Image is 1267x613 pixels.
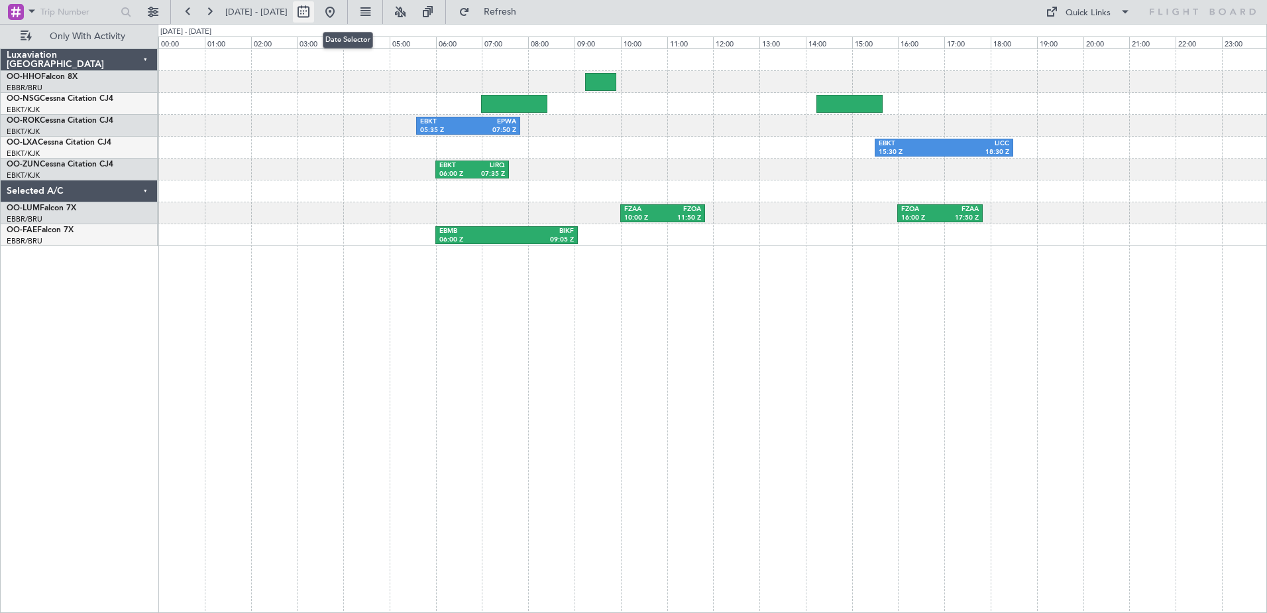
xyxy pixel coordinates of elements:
[940,205,979,214] div: FZAA
[34,32,140,41] span: Only With Activity
[7,139,111,147] a: OO-LXACessna Citation CJ4
[528,36,575,48] div: 08:00
[806,36,852,48] div: 14:00
[1066,7,1111,20] div: Quick Links
[7,226,74,234] a: OO-FAEFalcon 7X
[7,161,40,169] span: OO-ZUN
[506,227,574,236] div: BIKF
[624,205,663,214] div: FZAA
[439,161,472,170] div: EBKT
[439,170,472,179] div: 06:00 Z
[621,36,667,48] div: 10:00
[663,205,701,214] div: FZOA
[439,227,507,236] div: EBMB
[472,161,504,170] div: LIRQ
[7,127,40,137] a: EBKT/KJK
[7,170,40,180] a: EBKT/KJK
[7,117,40,125] span: OO-ROK
[1083,36,1130,48] div: 20:00
[7,73,78,81] a: OO-HHOFalcon 8X
[7,105,40,115] a: EBKT/KJK
[225,6,288,18] span: [DATE] - [DATE]
[468,117,516,127] div: EPWA
[7,204,40,212] span: OO-LUM
[1039,1,1137,23] button: Quick Links
[297,36,343,48] div: 03:00
[420,117,468,127] div: EBKT
[7,214,42,224] a: EBBR/BRU
[991,36,1037,48] div: 18:00
[420,126,468,135] div: 05:35 Z
[1129,36,1176,48] div: 21:00
[7,236,42,246] a: EBBR/BRU
[944,139,1009,149] div: LICC
[944,36,991,48] div: 17:00
[472,170,504,179] div: 07:35 Z
[160,27,211,38] div: [DATE] - [DATE]
[468,126,516,135] div: 07:50 Z
[390,36,436,48] div: 05:00
[879,148,944,157] div: 15:30 Z
[7,95,113,103] a: OO-NSGCessna Citation CJ4
[624,214,663,223] div: 10:00 Z
[7,73,41,81] span: OO-HHO
[901,214,940,223] div: 16:00 Z
[482,36,528,48] div: 07:00
[7,226,37,234] span: OO-FAE
[40,2,117,22] input: Trip Number
[852,36,899,48] div: 15:00
[940,214,979,223] div: 17:50 Z
[1176,36,1222,48] div: 22:00
[158,36,205,48] div: 00:00
[575,36,621,48] div: 09:00
[7,139,38,147] span: OO-LXA
[879,139,944,149] div: EBKT
[7,117,113,125] a: OO-ROKCessna Citation CJ4
[251,36,298,48] div: 02:00
[759,36,806,48] div: 13:00
[667,36,714,48] div: 11:00
[7,204,76,212] a: OO-LUMFalcon 7X
[7,83,42,93] a: EBBR/BRU
[713,36,759,48] div: 12:00
[898,36,944,48] div: 16:00
[7,149,40,159] a: EBKT/KJK
[323,32,373,48] div: Date Selector
[453,1,532,23] button: Refresh
[472,7,528,17] span: Refresh
[944,148,1009,157] div: 18:30 Z
[901,205,940,214] div: FZOA
[436,36,482,48] div: 06:00
[7,161,113,169] a: OO-ZUNCessna Citation CJ4
[439,236,507,245] div: 06:00 Z
[205,36,251,48] div: 01:00
[663,214,701,223] div: 11:50 Z
[15,26,144,47] button: Only With Activity
[7,95,40,103] span: OO-NSG
[506,236,574,245] div: 09:05 Z
[1037,36,1083,48] div: 19:00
